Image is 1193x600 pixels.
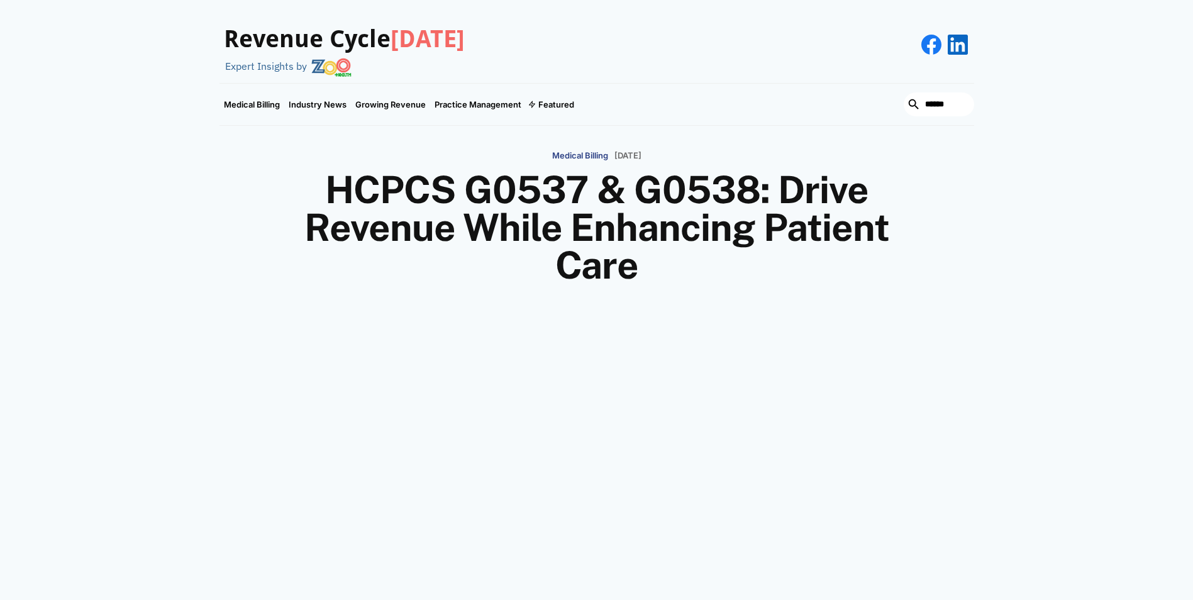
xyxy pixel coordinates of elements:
div: Featured [526,84,579,125]
span: [DATE] [391,25,465,53]
p: Medical Billing [552,151,608,161]
a: Growing Revenue [351,84,430,125]
a: Medical Billing [552,145,608,165]
a: Industry News [284,84,351,125]
a: Revenue Cycle[DATE]Expert Insights by [219,13,465,77]
h1: HCPCS G0537 & G0538: Drive Revenue While Enhancing Patient Care [295,171,899,284]
a: Medical Billing [219,84,284,125]
div: Featured [538,99,574,109]
div: Expert Insights by [225,60,307,72]
p: [DATE] [614,151,641,161]
h3: Revenue Cycle [224,25,465,54]
a: Practice Management [430,84,526,125]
